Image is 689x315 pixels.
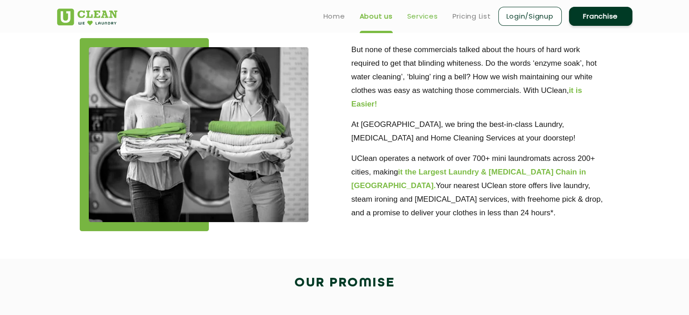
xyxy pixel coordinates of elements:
img: UClean Laundry and Dry Cleaning [57,9,117,25]
h2: Our Promise [57,272,632,294]
p: At [GEOGRAPHIC_DATA], we bring the best-in-class Laundry, [MEDICAL_DATA] and Home Cleaning Servic... [352,118,610,145]
a: Franchise [569,7,632,26]
a: Pricing List [453,11,491,22]
p: UClean operates a network of over 700+ mini laundromats across 200+ cities, making Your nearest U... [352,152,610,220]
p: But none of these commercials talked about the hours of hard work required to get that blinding w... [352,43,610,111]
a: About us [360,11,393,22]
img: about_img_11zon.webp [89,47,308,222]
b: it the Largest Laundry & [MEDICAL_DATA] Chain in [GEOGRAPHIC_DATA]. [352,168,586,190]
a: Services [407,11,438,22]
a: Home [323,11,345,22]
a: Login/Signup [498,7,562,26]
